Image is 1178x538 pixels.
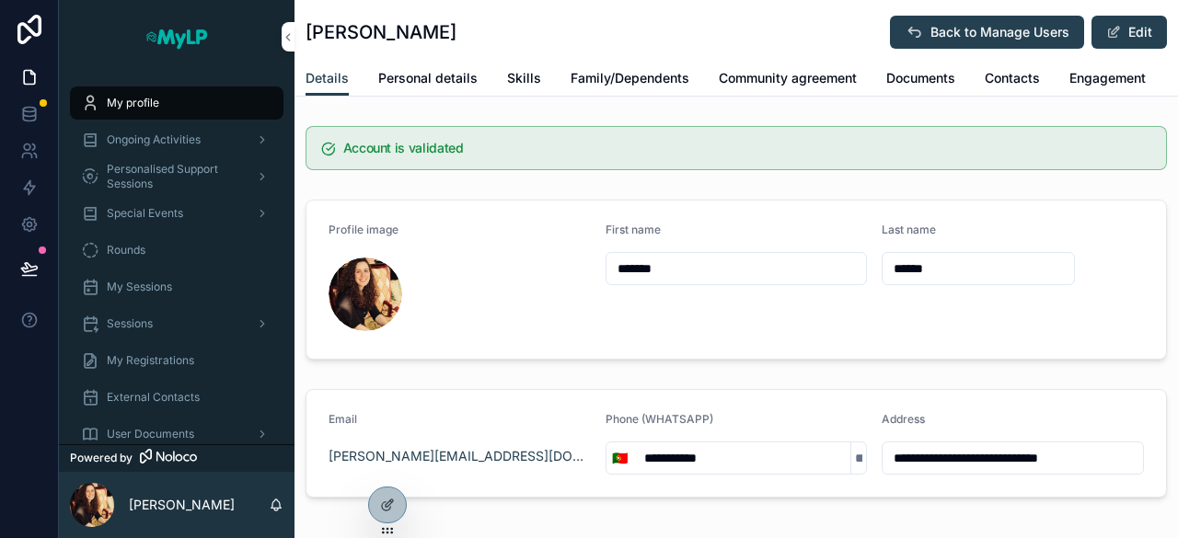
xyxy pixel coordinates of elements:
[378,69,478,87] span: Personal details
[70,123,283,156] a: Ongoing Activities
[890,16,1084,49] button: Back to Manage Users
[606,223,661,236] span: First name
[1069,69,1146,87] span: Engagement
[59,74,294,444] div: scrollable content
[107,243,145,258] span: Rounds
[70,234,283,267] a: Rounds
[107,132,201,147] span: Ongoing Activities
[70,307,283,340] a: Sessions
[612,449,628,467] span: 🇵🇹
[70,86,283,120] a: My profile
[985,69,1040,87] span: Contacts
[719,62,857,98] a: Community agreement
[329,447,591,465] a: [PERSON_NAME][EMAIL_ADDRESS][DOMAIN_NAME]
[606,441,633,475] button: Select Button
[719,69,857,87] span: Community agreement
[306,62,349,97] a: Details
[107,390,200,405] span: External Contacts
[571,62,689,98] a: Family/Dependents
[882,223,936,236] span: Last name
[378,62,478,98] a: Personal details
[1091,16,1167,49] button: Edit
[886,69,955,87] span: Documents
[70,381,283,414] a: External Contacts
[107,353,194,368] span: My Registrations
[107,316,153,331] span: Sessions
[107,280,172,294] span: My Sessions
[107,162,241,191] span: Personalised Support Sessions
[1069,62,1146,98] a: Engagement
[70,344,283,377] a: My Registrations
[70,270,283,303] a: My Sessions
[107,427,194,441] span: User Documents
[507,62,541,98] a: Skills
[571,69,689,87] span: Family/Dependents
[107,96,159,110] span: My profile
[886,62,955,98] a: Documents
[507,69,541,87] span: Skills
[107,206,183,221] span: Special Events
[70,197,283,230] a: Special Events
[144,22,209,52] img: App logo
[59,444,294,472] a: Powered by
[329,223,398,236] span: Profile image
[606,412,713,426] span: Phone (WHATSAPP)
[329,412,357,426] span: Email
[985,62,1040,98] a: Contacts
[930,23,1069,41] span: Back to Manage Users
[129,496,235,514] p: [PERSON_NAME]
[70,418,283,451] a: User Documents
[70,451,133,465] span: Powered by
[306,19,456,45] h1: [PERSON_NAME]
[882,412,925,426] span: Address
[343,142,1151,155] h5: Account is validated
[70,160,283,193] a: Personalised Support Sessions
[306,69,349,87] span: Details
